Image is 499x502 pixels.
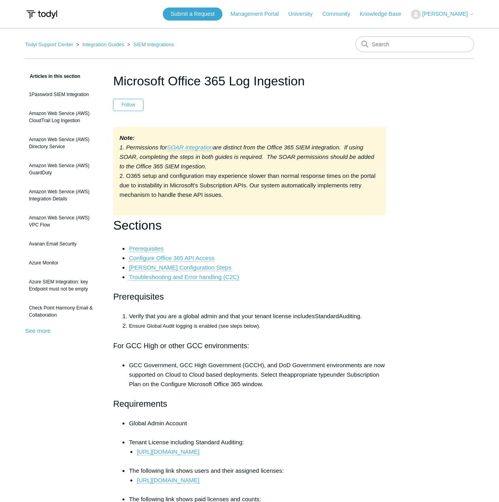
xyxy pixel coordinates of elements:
[25,132,101,154] a: Amazon Web Service (AWS) Directory Service
[322,10,358,18] a: Community
[113,215,386,236] h1: Sections
[163,8,222,21] a: Submit a Request
[25,106,101,128] a: Amazon Web Service (AWS) CloudTrail Log Ingestion
[288,10,320,18] a: University
[113,342,249,350] span: For GCC High or other GCC environments:
[25,210,101,232] a: Amazon Web Service (AWS) VPC Flow
[167,144,213,151] a: SOAR integration
[230,10,286,18] a: Management Portal
[113,72,386,91] h1: Microsoft Office 365 Log Ingestion
[113,397,386,411] h2: Requirements
[82,42,124,47] a: Integration Guides
[315,313,339,319] span: Standard
[113,290,386,304] h2: Prerequisites
[133,42,174,47] a: SIEM Integrations
[25,327,51,334] a: See more
[113,99,143,111] button: Follow Article
[339,313,360,319] span: Auditing
[360,313,362,319] span: .
[411,9,474,19] button: [PERSON_NAME]
[360,10,409,18] a: Knowledge Base
[129,323,260,329] span: Ensure Global Audit logging is enabled (see steps below).
[287,371,330,378] span: appropriate type
[119,144,167,151] em: 1. Permissions for
[129,466,386,494] li: The following link shows users and their assigned licenses:
[126,42,174,47] li: SIEM Integrations
[25,300,101,323] a: Check Point Harmony Email & Collaboration
[137,477,199,484] a: [URL][DOMAIN_NAME]
[25,42,75,47] li: Todyl Support Center
[129,419,386,438] li: Global Admin Account
[356,36,474,52] input: Search
[75,42,126,47] li: Integration Guides
[137,448,199,455] a: [URL][DOMAIN_NAME]
[25,87,101,102] a: 1Password SIEM Integration
[25,158,101,180] a: Amazon Web Service (AWS) GuardDuty
[422,11,468,17] span: [PERSON_NAME]
[25,255,101,270] a: Azure Monitor
[119,144,374,170] em: are distinct from the Office 365 SIEM integration. If using SOAR, completing the steps in both gu...
[25,236,101,251] a: Avanan Email Security
[25,74,80,79] span: Articles in this section
[113,127,386,215] div: 2. O365 setup and configuration may experience slower than normal response times on the portal du...
[129,438,386,466] li: Tenant License including Standard Auditing:
[129,274,239,281] a: Troubleshooting and Error handling (C2C)
[25,184,101,206] a: Amazon Web Service (AWS) Integration Details
[25,274,101,296] a: Azure SIEM Integration: key Endpoint must not be empty
[129,371,379,387] span: under Subscription Plan on the Configure Microsoft Office 365 window.
[129,255,215,262] a: Configure Office 365 API Access
[25,42,73,47] a: Todyl Support Center
[129,362,385,378] span: GCC Government, GCC High Government (GCCH), and DoD Government environments are now supported on ...
[129,245,164,252] a: Prerequisites
[129,264,231,271] a: [PERSON_NAME] Configuration Steps
[25,7,58,22] img: Todyl Support Center Help Center home page
[129,313,314,319] span: Verify that you are a global admin and that your tenant license includes
[119,134,134,141] strong: Note:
